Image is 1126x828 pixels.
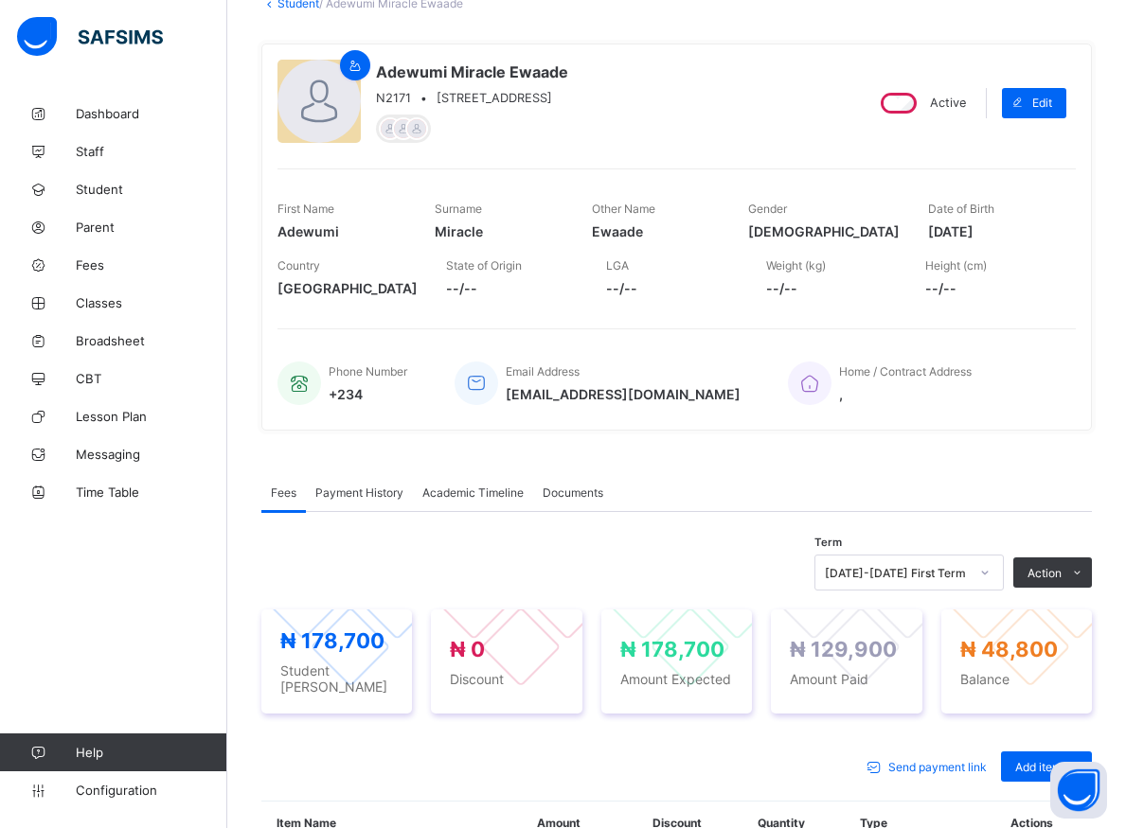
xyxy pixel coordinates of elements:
[839,386,972,402] span: ,
[277,280,418,296] span: [GEOGRAPHIC_DATA]
[450,637,485,661] span: ₦ 0
[422,485,524,500] span: Academic Timeline
[928,202,994,216] span: Date of Birth
[606,258,629,273] span: LGA
[1015,760,1062,774] span: Add item
[435,223,563,239] span: Miracle
[620,637,724,661] span: ₦ 178,700
[925,258,987,273] span: Height (cm)
[1032,96,1052,110] span: Edit
[620,671,733,687] span: Amount Expected
[76,220,227,235] span: Parent
[277,223,406,239] span: Adewumi
[76,447,227,462] span: Messaging
[766,258,826,273] span: Weight (kg)
[825,566,969,580] div: [DATE]-[DATE] First Term
[76,182,227,197] span: Student
[446,280,578,296] span: --/--
[814,536,842,549] span: Term
[888,760,987,774] span: Send payment link
[506,386,741,402] span: [EMAIL_ADDRESS][DOMAIN_NAME]
[506,364,580,379] span: Email Address
[766,280,898,296] span: --/--
[450,671,563,687] span: Discount
[592,202,655,216] span: Other Name
[329,386,407,402] span: +234
[76,106,227,121] span: Dashboard
[76,144,227,159] span: Staff
[376,91,568,105] div: •
[315,485,403,500] span: Payment History
[376,62,568,81] span: Adewumi Miracle Ewaade
[960,671,1073,687] span: Balance
[17,17,163,57] img: safsims
[925,280,1057,296] span: --/--
[437,91,552,105] span: [STREET_ADDRESS]
[839,364,972,379] span: Home / Contract Address
[76,745,226,760] span: Help
[277,202,334,216] span: First Name
[76,333,227,348] span: Broadsheet
[960,637,1058,661] span: ₦ 48,800
[790,637,897,661] span: ₦ 129,900
[76,371,227,386] span: CBT
[446,258,522,273] span: State of Origin
[76,257,227,273] span: Fees
[543,485,603,500] span: Documents
[928,223,1057,239] span: [DATE]
[280,662,393,695] span: Student [PERSON_NAME]
[376,91,411,105] span: N2171
[790,671,903,687] span: Amount Paid
[748,202,787,216] span: Gender
[1050,762,1107,819] button: Open asap
[277,258,320,273] span: Country
[76,484,227,500] span: Time Table
[930,96,966,110] span: Active
[76,409,227,424] span: Lesson Plan
[271,485,296,500] span: Fees
[329,364,407,379] span: Phone Number
[1028,566,1062,580] span: Action
[76,783,226,798] span: Configuration
[280,628,384,653] span: ₦ 178,700
[76,295,227,310] span: Classes
[592,223,721,239] span: Ewaade
[435,202,482,216] span: Surname
[606,280,738,296] span: --/--
[748,223,900,239] span: [DEMOGRAPHIC_DATA]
